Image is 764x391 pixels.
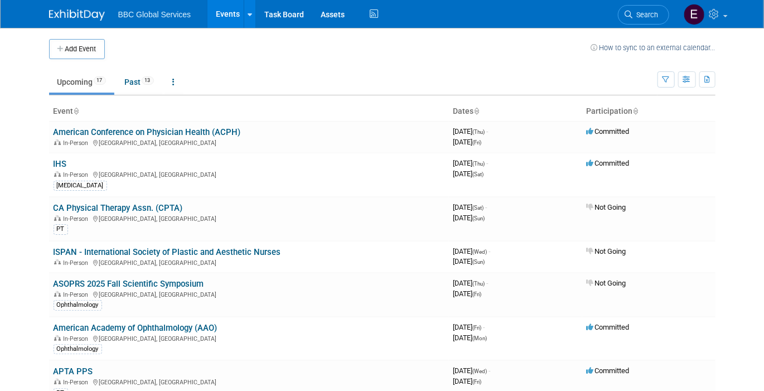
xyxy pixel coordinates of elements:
span: Not Going [587,203,626,211]
span: In-Person [64,215,92,223]
th: Event [49,102,449,121]
div: [GEOGRAPHIC_DATA], [GEOGRAPHIC_DATA] [54,334,444,342]
th: Participation [582,102,715,121]
span: [DATE] [453,366,491,375]
span: - [483,323,485,331]
a: Sort by Event Name [74,107,79,115]
div: Ophthalmology [54,344,102,354]
span: Search [633,11,659,19]
span: (Sat) [473,171,484,177]
span: Committed [587,159,630,167]
span: [DATE] [453,127,489,136]
a: ASOPRS 2025 Fall Scientific Symposium [54,279,204,289]
span: (Thu) [473,281,485,287]
a: IHS [54,159,67,169]
a: American Conference on Physician Health (ACPH) [54,127,241,137]
a: Sort by Participation Type [633,107,639,115]
span: - [487,127,489,136]
span: [DATE] [453,279,489,287]
span: (Thu) [473,129,485,135]
span: Not Going [587,247,626,255]
a: American Academy of Ophthalmology (AAO) [54,323,217,333]
div: [GEOGRAPHIC_DATA], [GEOGRAPHIC_DATA] [54,214,444,223]
span: (Fri) [473,291,482,297]
img: In-Person Event [54,335,61,341]
img: In-Person Event [54,259,61,265]
div: [GEOGRAPHIC_DATA], [GEOGRAPHIC_DATA] [54,377,444,386]
span: - [486,203,487,211]
a: ISPAN - International Society of Plastic and Aesthetic Nurses [54,247,281,257]
span: [DATE] [453,323,485,331]
img: In-Person Event [54,139,61,145]
img: Ethan Denkensohn [684,4,705,25]
img: In-Person Event [54,171,61,177]
a: CA Physical Therapy Assn. (CPTA) [54,203,183,213]
img: In-Person Event [54,291,61,297]
span: In-Person [64,171,92,178]
span: [DATE] [453,257,485,266]
a: Past13 [117,71,162,93]
span: (Mon) [473,335,487,341]
span: [DATE] [453,247,491,255]
span: [DATE] [453,214,485,222]
span: BBC Global Services [118,10,191,19]
a: How to sync to an external calendar... [591,44,715,52]
span: (Sun) [473,259,485,265]
span: Committed [587,127,630,136]
a: Sort by Start Date [474,107,480,115]
span: Not Going [587,279,626,287]
span: 13 [142,76,154,85]
span: (Fri) [473,139,482,146]
a: Search [618,5,669,25]
div: [MEDICAL_DATA] [54,181,107,191]
span: In-Person [64,291,92,298]
span: (Thu) [473,161,485,167]
button: Add Event [49,39,105,59]
span: In-Person [64,139,92,147]
span: - [489,247,491,255]
span: [DATE] [453,377,482,385]
span: [DATE] [453,203,487,211]
span: [DATE] [453,170,484,178]
span: [DATE] [453,334,487,342]
span: In-Person [64,335,92,342]
span: (Wed) [473,249,487,255]
span: Committed [587,366,630,375]
span: - [489,366,491,375]
span: (Fri) [473,325,482,331]
div: [GEOGRAPHIC_DATA], [GEOGRAPHIC_DATA] [54,289,444,298]
span: (Sat) [473,205,484,211]
img: In-Person Event [54,215,61,221]
span: In-Person [64,379,92,386]
div: [GEOGRAPHIC_DATA], [GEOGRAPHIC_DATA] [54,258,444,267]
span: [DATE] [453,159,489,167]
div: [GEOGRAPHIC_DATA], [GEOGRAPHIC_DATA] [54,138,444,147]
span: Committed [587,323,630,331]
span: (Wed) [473,368,487,374]
span: (Sun) [473,215,485,221]
div: Ophthalmology [54,300,102,310]
span: [DATE] [453,138,482,146]
span: [DATE] [453,289,482,298]
th: Dates [449,102,582,121]
span: (Fri) [473,379,482,385]
img: In-Person Event [54,379,61,384]
span: - [487,159,489,167]
a: Upcoming17 [49,71,114,93]
span: In-Person [64,259,92,267]
a: APTA PPS [54,366,93,376]
span: 17 [94,76,106,85]
div: PT [54,224,68,234]
div: [GEOGRAPHIC_DATA], [GEOGRAPHIC_DATA] [54,170,444,178]
img: ExhibitDay [49,9,105,21]
span: - [487,279,489,287]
